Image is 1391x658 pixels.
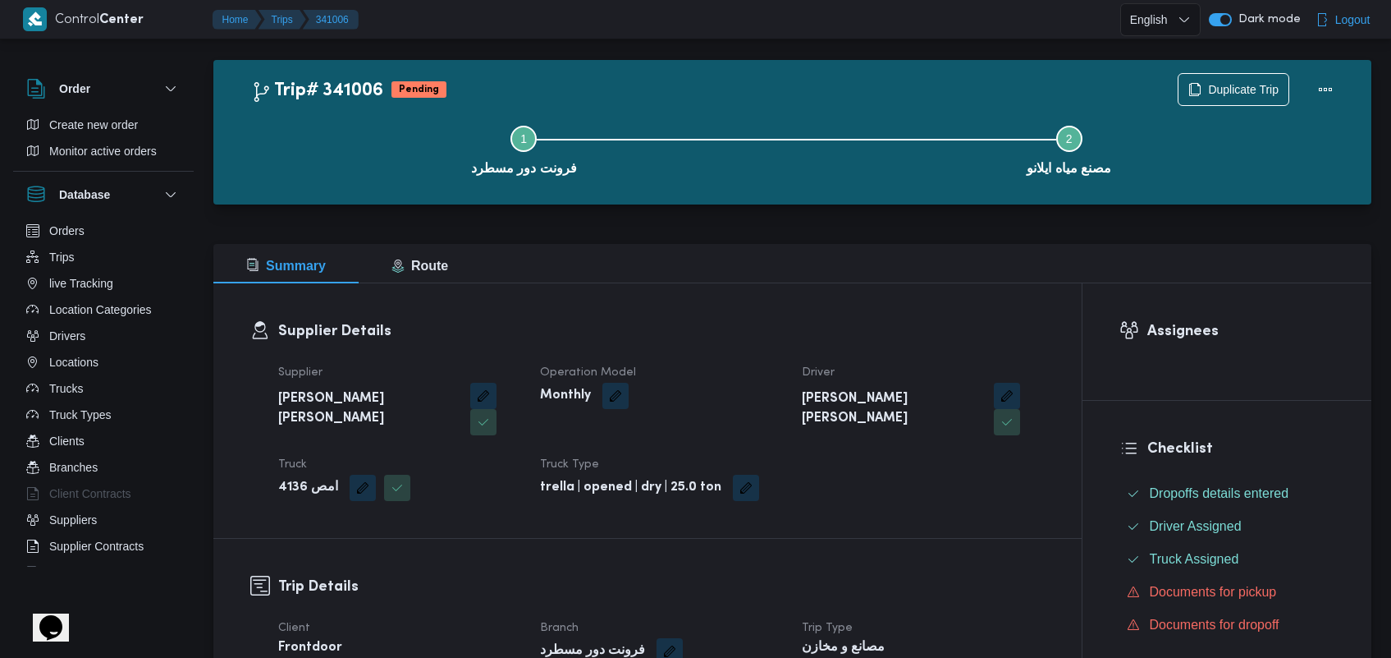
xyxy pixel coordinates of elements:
button: Dropoffs details entered [1120,481,1335,507]
span: Summary [246,259,326,273]
button: Monitor active orders [20,138,187,164]
button: Order [26,79,181,99]
span: Dropoffs details entered [1150,486,1289,500]
span: Supplier Contracts [49,536,144,556]
span: live Tracking [49,274,113,293]
button: Trips [20,244,187,270]
h3: Checklist [1147,438,1335,460]
span: Documents for pickup [1150,582,1277,602]
span: Documents for dropoff [1150,618,1279,632]
span: Logout [1335,10,1370,30]
span: Client Contracts [49,484,131,504]
b: [PERSON_NAME] [PERSON_NAME] [278,389,459,429]
span: Trip Type [802,623,853,633]
button: 341006 [303,10,359,30]
button: Supplier Contracts [20,533,187,559]
h3: Trip Details [278,576,1045,598]
button: Duplicate Trip [1178,73,1289,106]
span: Documents for pickup [1150,585,1277,599]
b: [PERSON_NAME] [PERSON_NAME] [802,389,982,429]
iframe: chat widget [16,592,69,642]
button: Logout [1309,3,1377,36]
span: Drivers [49,326,85,346]
button: Drivers [20,323,187,349]
span: Clients [49,431,85,451]
button: Devices [20,559,187,586]
button: Database [26,185,181,205]
span: Locations [49,352,98,372]
button: Trips [259,10,306,30]
span: Truck Assigned [1150,550,1239,569]
div: Order [13,112,194,171]
button: Documents for pickup [1120,579,1335,605]
span: Monitor active orders [49,141,157,161]
span: Devices [49,563,90,582]
b: Monthly [540,386,591,406]
span: 1 [520,132,527,145]
button: Client Contracts [20,481,187,507]
button: Location Categories [20,297,187,323]
span: Pending [391,81,446,98]
span: Dropoffs details entered [1150,484,1289,504]
b: امص 4136 [278,478,338,498]
button: Orders [20,218,187,244]
h3: Order [59,79,90,99]
h2: Trip# 341006 [251,81,383,102]
span: Driver [802,367,835,378]
span: 2 [1066,132,1073,145]
span: Operation Model [540,367,636,378]
h3: Supplier Details [278,320,1045,343]
span: Supplier [278,367,323,378]
span: مصنع مياه ايلانو [1027,159,1111,178]
span: Orders [49,221,85,241]
span: Truck Assigned [1150,552,1239,566]
span: Location Categories [49,300,152,320]
span: Create new order [49,115,138,135]
span: Trips [49,247,75,267]
button: فرونت دور مسطرد [251,106,797,191]
button: Branches [20,454,187,481]
button: Truck Assigned [1120,546,1335,573]
button: Trucks [20,375,187,402]
span: Route [391,259,448,273]
span: Branches [49,458,98,477]
button: Clients [20,428,187,454]
span: Truck Type [540,459,599,470]
button: Locations [20,349,187,375]
button: Actions [1309,73,1342,106]
span: Driver Assigned [1150,519,1242,533]
button: Suppliers [20,507,187,533]
b: مصانع و مخازن [802,638,885,658]
h3: Database [59,185,110,205]
b: trella | opened | dry | 25.0 ton [540,478,721,498]
button: مصنع مياه ايلانو [797,106,1343,191]
span: Suppliers [49,510,97,530]
span: Duplicate Trip [1208,80,1279,99]
button: Create new order [20,112,187,138]
b: Frontdoor [278,638,342,658]
span: Truck Types [49,405,111,425]
span: Branch [540,623,579,633]
button: Home [213,10,262,30]
span: Trucks [49,379,83,398]
h3: Assignees [1147,320,1335,343]
div: Database [13,218,194,573]
span: Documents for dropoff [1150,615,1279,635]
b: Center [99,14,144,26]
button: Documents for dropoff [1120,612,1335,638]
span: Client [278,623,310,633]
button: live Tracking [20,270,187,297]
span: Driver Assigned [1150,517,1242,536]
span: فرونت دور مسطرد [471,159,577,178]
b: Pending [399,85,439,94]
button: Driver Assigned [1120,513,1335,540]
span: Truck [278,459,307,470]
span: Dark mode [1232,13,1301,26]
img: X8yXhbKr1z7QwAAAABJRU5ErkJggg== [23,7,47,31]
button: Truck Types [20,402,187,428]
